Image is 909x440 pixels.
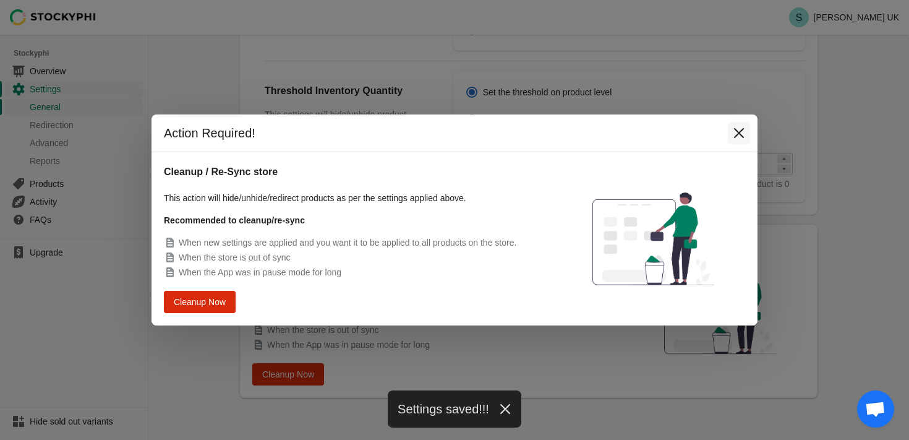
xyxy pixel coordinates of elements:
[164,192,549,204] p: This action will hide/unhide/redirect products as per the settings applied above.
[857,390,894,428] a: Open chat
[179,267,341,277] span: When the App was in pause mode for long
[164,165,549,179] h2: Cleanup / Re-Sync store
[388,390,521,428] div: Settings saved!!!
[164,215,305,225] strong: Recommended to cleanup/re-sync
[176,298,223,306] span: Cleanup Now
[179,252,291,262] span: When the store is out of sync
[728,122,750,144] button: Close
[168,292,232,312] button: Cleanup Now
[179,238,516,248] span: When new settings are applied and you want it to be applied to all products on the store.
[164,124,715,142] h2: Action Required!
